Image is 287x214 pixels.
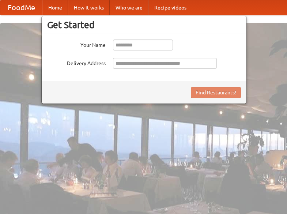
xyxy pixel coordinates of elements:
[47,58,106,67] label: Delivery Address
[0,0,42,15] a: FoodMe
[148,0,192,15] a: Recipe videos
[110,0,148,15] a: Who we are
[47,40,106,49] label: Your Name
[68,0,110,15] a: How it works
[47,19,241,30] h3: Get Started
[191,87,241,98] button: Find Restaurants!
[42,0,68,15] a: Home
